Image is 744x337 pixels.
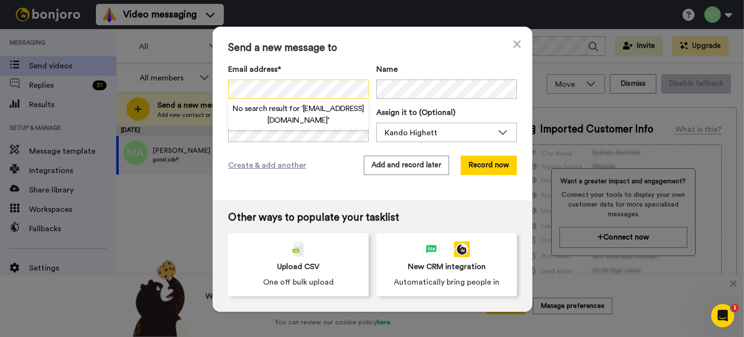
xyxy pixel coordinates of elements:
label: Email address* [228,64,369,75]
span: Send a new message to [228,42,517,54]
label: Assign it to (Optional) [376,107,517,118]
span: Other ways to populate your tasklist [228,212,517,224]
span: 1 [731,304,739,312]
button: Record now [461,156,517,175]
iframe: Intercom live chat [711,304,734,327]
span: New CRM integration [408,261,486,273]
span: Create & add another [228,160,306,171]
div: animation [423,241,470,257]
span: Name [376,64,398,75]
h2: No search result for ‘ [EMAIL_ADDRESS][DOMAIN_NAME] ’ [228,103,369,126]
span: Automatically bring people in [394,276,499,288]
div: Kando Highett [385,127,493,139]
img: csv-grey.png [293,241,304,257]
span: Upload CSV [277,261,320,273]
span: One off bulk upload [263,276,334,288]
button: Add and record later [364,156,449,175]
